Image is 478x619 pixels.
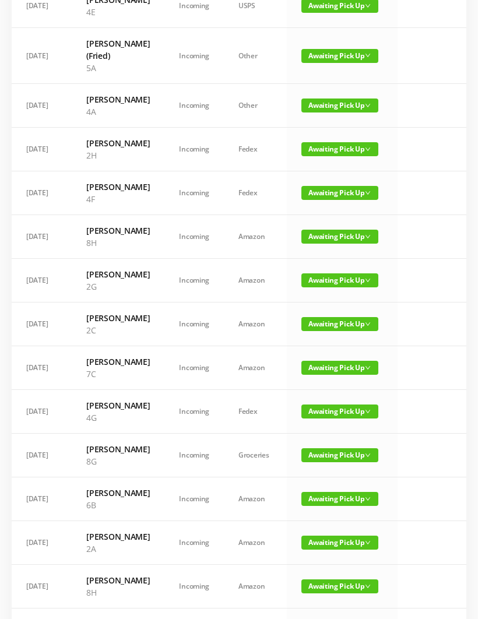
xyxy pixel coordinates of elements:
p: 2C [86,324,150,336]
td: Incoming [164,303,224,346]
p: 2A [86,543,150,555]
td: Other [224,84,287,128]
i: icon: down [365,277,371,283]
p: 8G [86,455,150,467]
p: 7C [86,368,150,380]
td: [DATE] [12,84,72,128]
span: Awaiting Pick Up [301,579,378,593]
i: icon: down [365,409,371,414]
span: Awaiting Pick Up [301,361,378,375]
i: icon: down [365,234,371,240]
h6: [PERSON_NAME] [86,574,150,586]
td: Amazon [224,346,287,390]
td: Incoming [164,84,224,128]
h6: [PERSON_NAME] [86,399,150,412]
h6: [PERSON_NAME] [86,443,150,455]
span: Awaiting Pick Up [301,186,378,200]
h6: [PERSON_NAME] [86,312,150,324]
span: Awaiting Pick Up [301,99,378,112]
p: 4F [86,193,150,205]
h6: [PERSON_NAME] (Fried) [86,37,150,62]
p: 8H [86,586,150,599]
td: Incoming [164,346,224,390]
td: Amazon [224,477,287,521]
td: Amazon [224,215,287,259]
td: Other [224,28,287,84]
span: Awaiting Pick Up [301,317,378,331]
span: Awaiting Pick Up [301,448,378,462]
td: Fedex [224,390,287,434]
td: [DATE] [12,434,72,477]
td: Incoming [164,477,224,521]
p: 6B [86,499,150,511]
i: icon: down [365,321,371,327]
td: Fedex [224,128,287,171]
i: icon: down [365,496,371,502]
td: Amazon [224,565,287,609]
td: [DATE] [12,259,72,303]
p: 4G [86,412,150,424]
h6: [PERSON_NAME] [86,224,150,237]
h6: [PERSON_NAME] [86,268,150,280]
td: [DATE] [12,28,72,84]
td: [DATE] [12,477,72,521]
td: [DATE] [12,390,72,434]
td: [DATE] [12,303,72,346]
i: icon: down [365,540,371,546]
td: Amazon [224,303,287,346]
i: icon: down [365,190,371,196]
td: [DATE] [12,171,72,215]
i: icon: down [365,146,371,152]
i: icon: down [365,103,371,108]
span: Awaiting Pick Up [301,405,378,418]
h6: [PERSON_NAME] [86,137,150,149]
span: Awaiting Pick Up [301,49,378,63]
td: Incoming [164,128,224,171]
h6: [PERSON_NAME] [86,530,150,543]
td: [DATE] [12,521,72,565]
td: Groceries [224,434,287,477]
td: [DATE] [12,346,72,390]
td: [DATE] [12,565,72,609]
td: Incoming [164,390,224,434]
p: 8H [86,237,150,249]
i: icon: down [365,52,371,58]
td: Incoming [164,215,224,259]
i: icon: down [365,583,371,589]
td: Incoming [164,521,224,565]
i: icon: down [365,365,371,371]
span: Awaiting Pick Up [301,230,378,244]
p: 2G [86,280,150,293]
span: Awaiting Pick Up [301,142,378,156]
td: [DATE] [12,215,72,259]
span: Awaiting Pick Up [301,492,378,506]
td: Incoming [164,171,224,215]
p: 5A [86,62,150,74]
h6: [PERSON_NAME] [86,356,150,368]
td: Fedex [224,171,287,215]
td: Amazon [224,259,287,303]
td: Incoming [164,434,224,477]
i: icon: down [365,452,371,458]
td: Incoming [164,259,224,303]
span: Awaiting Pick Up [301,273,378,287]
i: icon: down [365,3,371,9]
p: 4E [86,6,150,18]
p: 2H [86,149,150,161]
span: Awaiting Pick Up [301,536,378,550]
h6: [PERSON_NAME] [86,93,150,105]
p: 4A [86,105,150,118]
td: Amazon [224,521,287,565]
h6: [PERSON_NAME] [86,181,150,193]
td: Incoming [164,565,224,609]
h6: [PERSON_NAME] [86,487,150,499]
td: [DATE] [12,128,72,171]
td: Incoming [164,28,224,84]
